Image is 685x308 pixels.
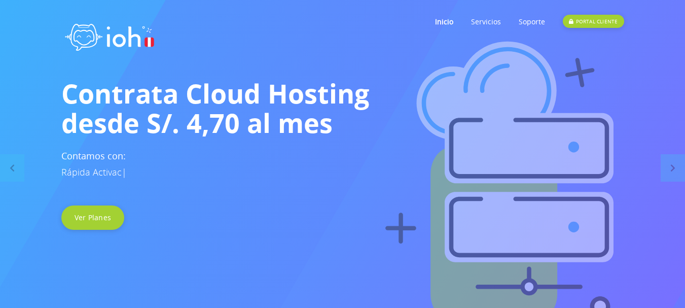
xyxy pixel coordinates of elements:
[519,2,545,42] a: Soporte
[61,13,158,58] img: logo ioh
[61,206,125,230] a: Ver Planes
[563,15,624,28] div: PORTAL CLIENTE
[61,166,122,178] span: Rápida Activac
[61,79,624,138] h1: Contrata Cloud Hosting desde S/. 4,70 al mes
[563,2,624,42] a: PORTAL CLIENTE
[435,2,453,42] a: Inicio
[61,148,624,180] h3: Contamos con:
[122,166,127,178] span: |
[471,2,501,42] a: Servicios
